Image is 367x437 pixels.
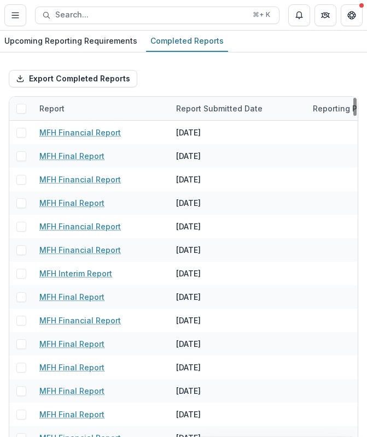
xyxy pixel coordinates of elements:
[170,103,269,114] div: Report Submitted Date
[39,268,112,279] a: MFH Interim Report
[176,291,201,303] div: [DATE]
[176,362,201,373] div: [DATE]
[176,197,201,209] div: [DATE]
[314,4,336,26] button: Partners
[33,97,170,120] div: Report
[39,362,104,373] a: MFH Final Report
[55,10,246,20] span: Search...
[251,9,272,21] div: ⌘ + K
[341,4,363,26] button: Get Help
[146,31,228,52] a: Completed Reports
[176,385,201,397] div: [DATE]
[39,244,121,256] a: MFH Financial Report
[33,103,71,114] div: Report
[35,7,279,24] button: Search...
[176,268,201,279] div: [DATE]
[176,150,201,162] div: [DATE]
[39,291,104,303] a: MFH Final Report
[288,4,310,26] button: Notifications
[39,174,121,185] a: MFH Financial Report
[146,33,228,49] div: Completed Reports
[4,4,26,26] button: Toggle Menu
[170,97,306,120] div: Report Submitted Date
[176,338,201,350] div: [DATE]
[176,221,201,232] div: [DATE]
[176,174,201,185] div: [DATE]
[39,221,121,232] a: MFH Financial Report
[39,315,121,326] a: MFH Financial Report
[39,338,104,350] a: MFH Final Report
[39,409,104,420] a: MFH Final Report
[176,315,201,326] div: [DATE]
[176,127,201,138] div: [DATE]
[9,70,137,87] button: Export Completed Reports
[39,150,104,162] a: MFH Final Report
[39,385,104,397] a: MFH Final Report
[39,197,104,209] a: MFH Final Report
[176,409,201,420] div: [DATE]
[39,127,121,138] a: MFH Financial Report
[176,244,201,256] div: [DATE]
